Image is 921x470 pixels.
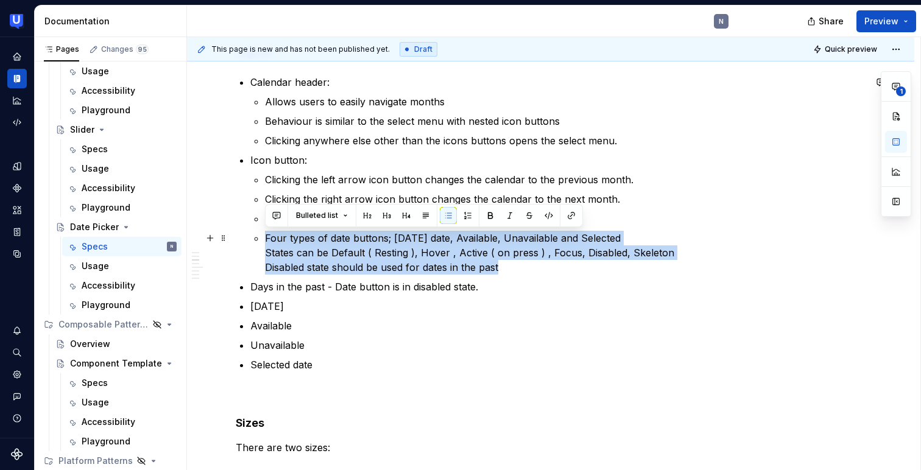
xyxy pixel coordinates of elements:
[11,448,23,460] svg: Supernova Logo
[82,104,130,116] div: Playground
[82,240,108,253] div: Specs
[10,14,24,29] img: 41adf70f-fc1c-4662-8e2d-d2ab9c673b1b.png
[82,163,109,175] div: Usage
[62,100,182,120] a: Playground
[62,159,182,178] a: Usage
[62,256,182,276] a: Usage
[62,139,182,159] a: Specs
[70,357,162,370] div: Component Template
[856,10,916,32] button: Preview
[296,211,338,220] span: Bulleted list
[7,343,27,362] button: Search ⌘K
[250,279,866,294] p: Days in the past - Date button is in disabled state.
[265,114,866,128] p: Behaviour is similar to the select menu with nested icon buttons
[291,207,353,224] button: Bulleted list
[810,41,883,58] button: Quick preview
[62,393,182,412] a: Usage
[62,412,182,432] a: Accessibility
[70,124,94,136] div: Slider
[864,15,898,27] span: Preview
[82,85,135,97] div: Accessibility
[265,231,866,275] p: Four types of date buttons; [DATE] date, Available, Unavailable and Selected States can be Defaul...
[265,94,866,109] p: Allows users to easily navigate months
[62,295,182,315] a: Playground
[62,178,182,198] a: Accessibility
[7,244,27,264] a: Data sources
[250,357,866,372] p: Selected date
[236,416,264,429] strong: Sizes
[250,318,866,333] p: Available
[719,16,724,26] div: N
[873,74,897,91] button: 1
[101,44,149,54] div: Changes
[801,10,852,32] button: Share
[250,75,866,89] p: Calendar header:
[58,455,133,467] div: Platform Patterns
[51,217,182,237] a: Date Picker
[7,69,27,88] a: Documentation
[250,299,866,314] p: [DATE]
[7,365,27,384] a: Settings
[62,237,182,256] a: SpecsN
[236,440,866,455] p: There are two sizes:
[7,321,27,340] button: Notifications
[82,396,109,409] div: Usage
[82,202,130,214] div: Playground
[265,133,866,148] p: Clicking anywhere else other than the icons buttons opens the select menu.
[136,44,149,54] span: 95
[7,200,27,220] a: Assets
[44,44,79,54] div: Pages
[62,276,182,295] a: Accessibility
[51,120,182,139] a: Slider
[82,260,109,272] div: Usage
[82,377,108,389] div: Specs
[82,299,130,311] div: Playground
[825,44,877,54] span: Quick preview
[7,91,27,110] a: Analytics
[82,279,135,292] div: Accessibility
[265,172,866,187] p: Clicking the left arrow icon button changes the calendar to the previous month.
[7,156,27,176] a: Design tokens
[62,198,182,217] a: Playground
[211,44,390,54] span: This page is new and has not been published yet.
[250,153,866,167] p: Icon button:
[58,318,149,331] div: Composable Patterns
[7,47,27,66] a: Home
[62,373,182,393] a: Specs
[39,315,182,334] div: Composable Patterns
[7,113,27,132] a: Code automation
[82,435,130,447] div: Playground
[62,81,182,100] a: Accessibility
[7,178,27,198] a: Components
[70,221,119,233] div: Date Picker
[250,338,866,353] p: Unavailable
[171,240,173,253] div: N
[414,44,432,54] span: Draft
[7,222,27,242] a: Storybook stories
[51,354,182,373] a: Component Template
[51,334,182,354] a: Overview
[82,416,135,428] div: Accessibility
[82,143,108,155] div: Specs
[265,192,866,206] p: Clicking the right arrow icon button changes the calendar to the next month.
[44,15,182,27] div: Documentation
[819,15,844,27] span: Share
[70,338,110,350] div: Overview
[62,61,182,81] a: Usage
[62,432,182,451] a: Playground
[82,182,135,194] div: Accessibility
[7,387,27,406] button: Contact support
[82,65,109,77] div: Usage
